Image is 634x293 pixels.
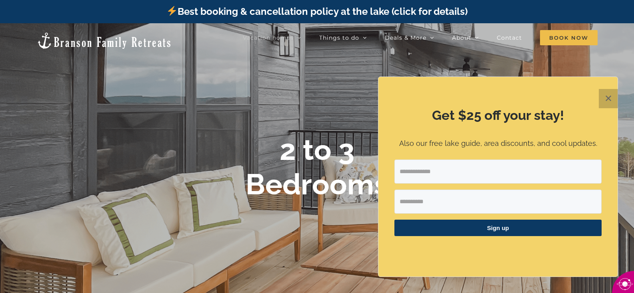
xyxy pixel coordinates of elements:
b: 2 to 3 Bedrooms [246,133,388,201]
span: About [452,35,471,40]
h2: Get $25 off your stay! [394,106,602,125]
a: About [452,30,479,46]
img: ⚡️ [167,6,177,16]
a: Best booking & cancellation policy at the lake (click for details) [166,6,467,17]
p: ​ [394,246,602,255]
span: Things to do [319,35,359,40]
span: Contact [497,35,522,40]
input: Email Address [394,160,602,184]
span: Vacation homes [243,35,294,40]
span: Deals & More [385,35,426,40]
a: Vacation homes [243,30,301,46]
a: Deals & More [385,30,434,46]
img: Branson Family Retreats Logo [36,32,172,50]
a: Book Now [540,30,598,46]
input: First Name [394,190,602,214]
button: Sign up [394,220,602,236]
a: Contact [497,30,522,46]
p: Also our free lake guide, area discounts, and cool updates. [394,138,602,150]
button: Close [599,89,618,108]
span: Book Now [540,30,598,45]
nav: Main Menu [243,30,598,46]
a: Things to do [319,30,367,46]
